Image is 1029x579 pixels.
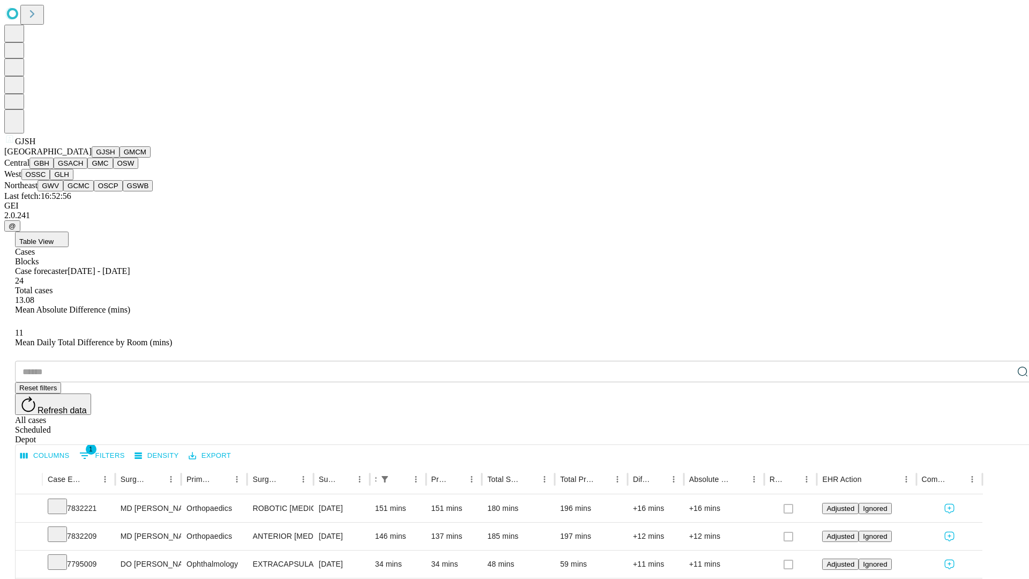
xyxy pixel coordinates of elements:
[859,503,891,514] button: Ignored
[121,475,147,484] div: Surgeon Name
[121,551,176,578] div: DO [PERSON_NAME]
[252,475,279,484] div: Surgery Name
[281,472,296,487] button: Sort
[319,475,336,484] div: Surgery Date
[375,475,376,484] div: Scheduled In Room Duration
[21,528,37,546] button: Expand
[377,472,392,487] button: Show filters
[633,495,678,522] div: +16 mins
[63,180,94,191] button: GCMC
[9,222,16,230] span: @
[595,472,610,487] button: Sort
[214,472,229,487] button: Sort
[21,169,50,180] button: OSSC
[19,384,57,392] span: Reset filters
[186,448,234,464] button: Export
[319,551,364,578] div: [DATE]
[15,338,172,347] span: Mean Daily Total Difference by Room (mins)
[633,523,678,550] div: +12 mins
[15,286,53,295] span: Total cases
[252,551,308,578] div: EXTRACAPSULAR CATARACT REMOVAL WITH [MEDICAL_DATA]
[863,504,887,513] span: Ignored
[18,448,72,464] button: Select columns
[487,523,549,550] div: 185 mins
[651,472,666,487] button: Sort
[822,475,861,484] div: EHR Action
[4,169,21,179] span: West
[449,472,464,487] button: Sort
[431,551,477,578] div: 34 mins
[822,503,859,514] button: Adjusted
[15,305,130,314] span: Mean Absolute Difference (mins)
[431,475,449,484] div: Predicted In Room Duration
[21,500,37,518] button: Expand
[610,472,625,487] button: Menu
[15,382,61,394] button: Reset filters
[229,472,244,487] button: Menu
[375,551,421,578] div: 34 mins
[826,560,854,568] span: Adjusted
[48,551,110,578] div: 7795009
[319,495,364,522] div: [DATE]
[633,551,678,578] div: +11 mins
[770,475,784,484] div: Resolved in EHR
[689,551,759,578] div: +11 mins
[187,495,242,522] div: Orthopaedics
[859,559,891,570] button: Ignored
[4,147,92,156] span: [GEOGRAPHIC_DATA]
[187,475,213,484] div: Primary Service
[822,559,859,570] button: Adjusted
[68,266,130,276] span: [DATE] - [DATE]
[4,201,1025,211] div: GEI
[732,472,747,487] button: Sort
[120,146,151,158] button: GMCM
[487,475,521,484] div: Total Scheduled Duration
[98,472,113,487] button: Menu
[163,472,178,487] button: Menu
[431,495,477,522] div: 151 mins
[522,472,537,487] button: Sort
[375,495,421,522] div: 151 mins
[899,472,914,487] button: Menu
[252,523,308,550] div: ANTERIOR [MEDICAL_DATA] TOTAL HIP
[822,531,859,542] button: Adjusted
[29,158,54,169] button: GBH
[121,523,176,550] div: MD [PERSON_NAME] [PERSON_NAME]
[187,551,242,578] div: Ophthalmology
[38,406,87,415] span: Refresh data
[689,475,730,484] div: Absolute Difference
[464,472,479,487] button: Menu
[113,158,139,169] button: OSW
[319,523,364,550] div: [DATE]
[15,137,35,146] span: GJSH
[689,523,759,550] div: +12 mins
[537,472,552,487] button: Menu
[87,158,113,169] button: GMC
[487,551,549,578] div: 48 mins
[148,472,163,487] button: Sort
[15,276,24,285] span: 24
[826,504,854,513] span: Adjusted
[86,444,96,455] span: 1
[15,232,69,247] button: Table View
[633,475,650,484] div: Difference
[859,531,891,542] button: Ignored
[799,472,814,487] button: Menu
[784,472,799,487] button: Sort
[375,523,421,550] div: 146 mins
[54,158,87,169] button: GSACH
[337,472,352,487] button: Sort
[4,220,20,232] button: @
[863,532,887,540] span: Ignored
[15,394,91,415] button: Refresh data
[352,472,367,487] button: Menu
[48,523,110,550] div: 7832209
[4,181,38,190] span: Northeast
[408,472,423,487] button: Menu
[689,495,759,522] div: +16 mins
[487,495,549,522] div: 180 mins
[431,523,477,550] div: 137 mins
[38,180,63,191] button: GWV
[863,472,878,487] button: Sort
[4,158,29,167] span: Central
